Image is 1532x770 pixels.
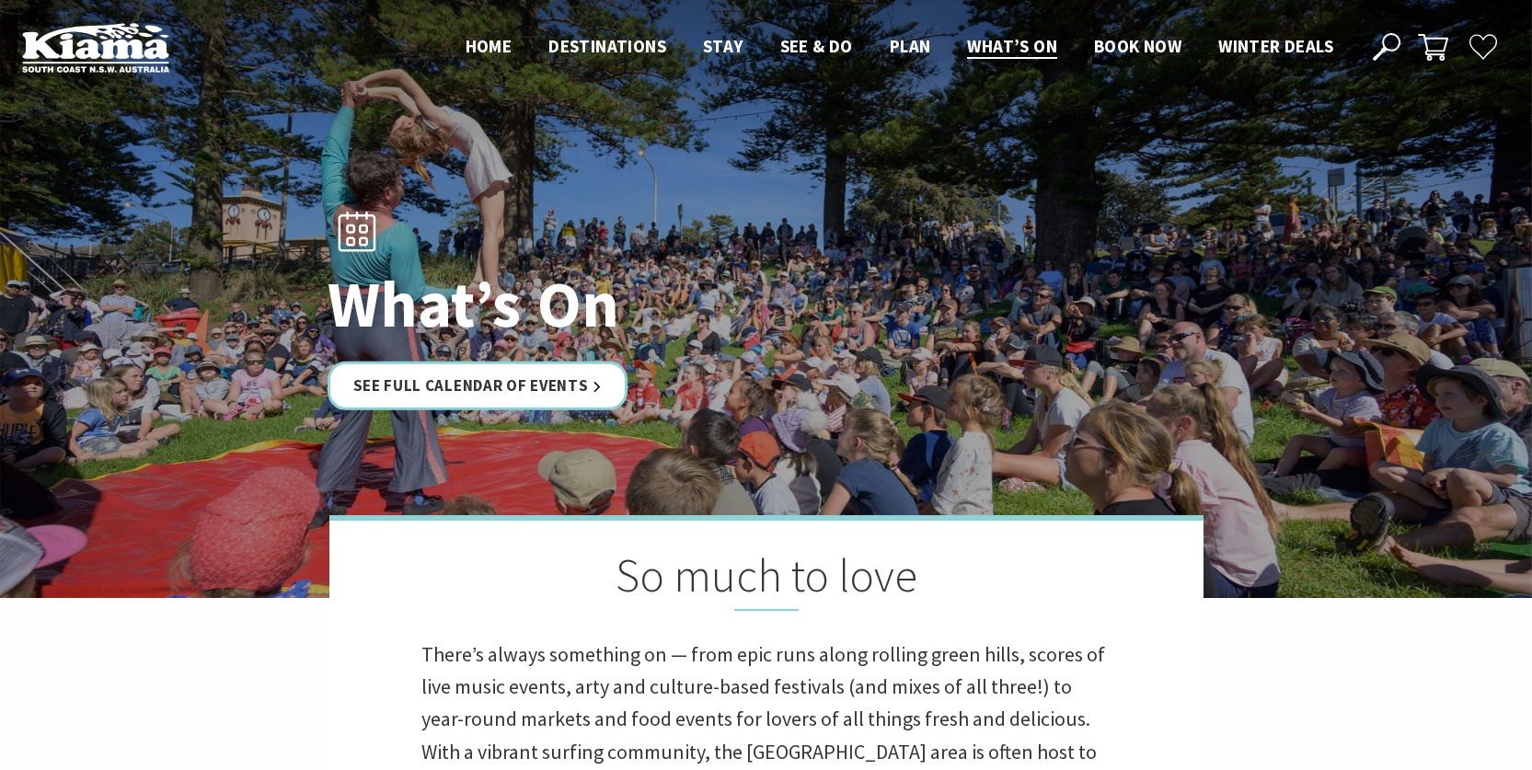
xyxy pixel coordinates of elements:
img: Kiama Logo [22,22,169,73]
nav: Main Menu [447,32,1352,63]
span: Destinations [548,35,666,57]
span: What’s On [967,35,1057,57]
span: Plan [890,35,931,57]
span: Winter Deals [1218,35,1333,57]
span: Stay [703,35,743,57]
h1: What’s On [328,269,847,339]
span: Book now [1094,35,1181,57]
a: See Full Calendar of Events [328,362,628,410]
span: Home [466,35,513,57]
h2: So much to love [421,548,1112,611]
span: See & Do [780,35,853,57]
